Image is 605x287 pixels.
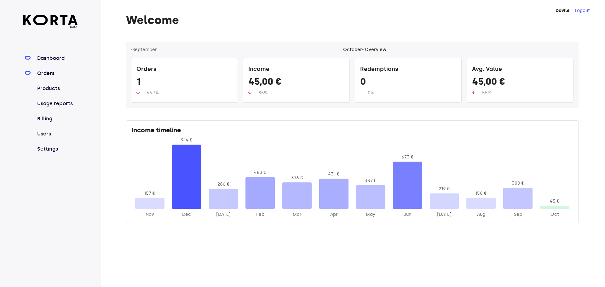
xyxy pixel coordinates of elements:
[503,180,533,187] div: 300 €
[23,25,78,29] span: beta
[209,211,238,218] div: 2025-Jan
[356,211,385,218] div: 2025-May
[472,63,568,76] div: Avg. Value
[131,47,157,53] button: ‹September
[172,211,201,218] div: 2024-Dec
[540,198,569,204] div: 45 €
[480,90,491,95] span: -55%
[360,76,456,90] div: 0
[343,47,386,53] div: October - Overview
[540,211,569,218] div: 2025-Oct
[356,178,385,184] div: 337 €
[136,63,233,76] div: Orders
[131,126,573,137] div: Income timeline
[360,63,456,76] div: Redemptions
[360,91,363,94] img: up
[256,90,268,95] span: -85%
[36,115,78,123] a: Billing
[575,8,590,14] button: Logout
[36,70,78,77] a: Orders
[248,63,344,76] div: Income
[36,85,78,92] a: Products
[36,100,78,107] a: Usage reports
[145,90,159,95] span: -66.7%
[472,91,475,94] img: up
[209,181,238,187] div: 286 €
[245,211,275,218] div: 2025-Feb
[430,211,459,218] div: 2025-Jul
[248,91,251,94] img: up
[23,15,78,29] a: beta
[368,90,374,95] span: 0%
[466,211,496,218] div: 2025-Aug
[136,91,140,94] img: up
[319,171,349,177] div: 431 €
[135,211,164,218] div: 2024-Nov
[36,145,78,153] a: Settings
[393,211,422,218] div: 2025-Jun
[23,15,78,25] img: Korta
[245,169,275,176] div: 453 €
[126,14,579,26] h1: Welcome
[472,76,568,90] div: 45,00 €
[248,76,344,90] div: 45,00 €
[36,130,78,138] a: Users
[393,154,422,160] div: 673 €
[430,186,459,192] div: 219 €
[282,211,312,218] div: 2025-Mar
[36,55,78,62] a: Dashboard
[136,76,233,90] div: 1
[172,137,201,143] div: 914 €
[135,190,164,197] div: 157 €
[503,211,533,218] div: 2025-Sep
[319,211,349,218] div: 2025-Apr
[282,175,312,181] div: 376 €
[466,190,496,197] div: 158 €
[556,8,570,13] strong: Dovilė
